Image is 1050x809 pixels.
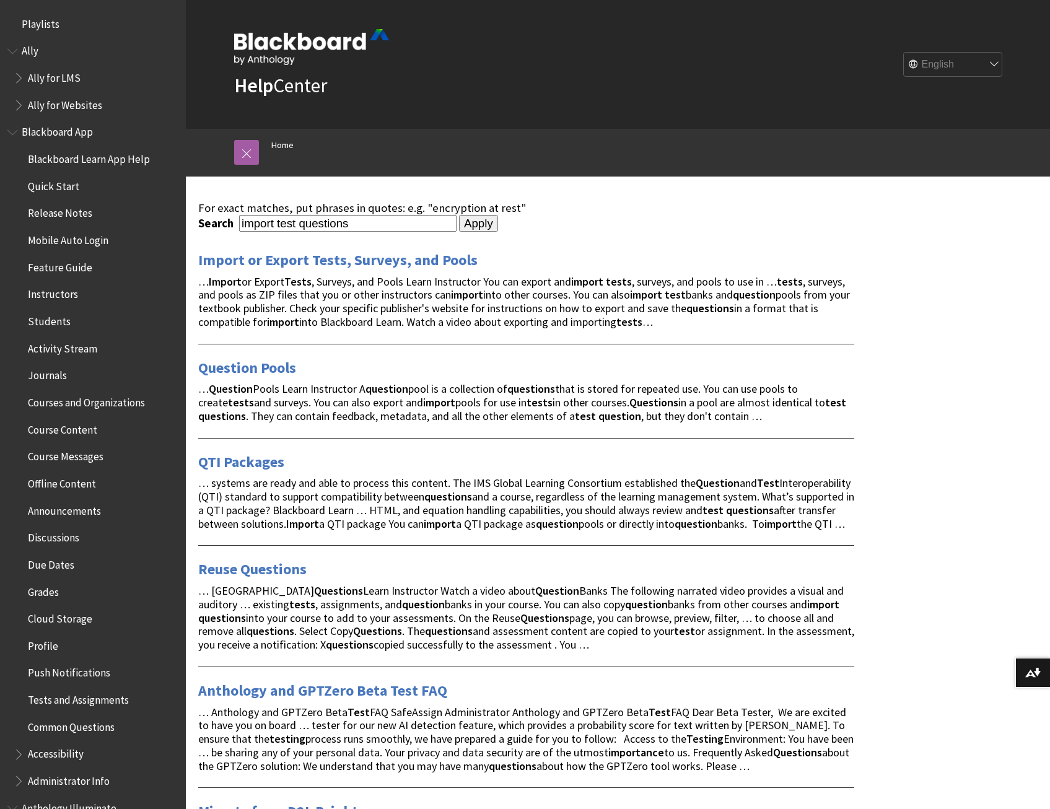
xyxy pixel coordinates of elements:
a: QTI Packages [198,452,284,472]
span: Ally [22,41,38,58]
strong: questions [247,624,294,638]
span: Ally for LMS [28,68,81,84]
span: … or Export , Surveys, and Pools Learn Instructor You can export and , surveys, and pools to use ... [198,274,850,329]
a: HelpCenter [234,73,327,98]
label: Search [198,216,237,230]
strong: Testing [686,732,724,746]
strong: question [598,409,641,423]
strong: question [675,517,717,531]
strong: import [764,517,797,531]
span: Instructors [28,284,78,301]
a: Anthology and GPTZero Beta Test FAQ [198,681,447,701]
strong: questions [507,382,555,396]
strong: testing [269,732,305,746]
a: Question Pools [198,358,296,378]
span: Profile [28,636,58,652]
strong: import [451,287,483,302]
strong: Question [209,382,253,396]
strong: Import [209,274,242,289]
span: Playlists [22,14,59,30]
span: Discussions [28,527,79,544]
strong: import [571,274,603,289]
strong: test [575,409,596,423]
span: Courses and Organizations [28,392,145,409]
span: … Pools Learn Instructor A pool is a collection of that is stored for repeated use. You can use p... [198,382,846,423]
span: Accessibility [28,744,84,761]
span: Cloud Storage [28,608,92,625]
strong: Questions [314,584,363,598]
strong: importance [608,745,664,759]
strong: questions [198,611,246,625]
strong: import [630,287,662,302]
span: Feature Guide [28,257,92,274]
strong: Tests [284,274,312,289]
strong: import [807,597,839,611]
strong: Questions [353,624,402,638]
strong: Question [535,584,579,598]
strong: test [825,395,846,409]
strong: questions [726,503,774,517]
span: Announcements [28,501,101,517]
span: Push Notifications [28,663,110,680]
span: Blackboard App [22,122,93,139]
strong: tests [777,274,803,289]
span: Journals [28,365,67,382]
strong: Test [757,476,779,490]
strong: Questions [520,611,569,625]
strong: tests [228,395,254,409]
nav: Book outline for Playlists [7,14,178,35]
strong: questions [198,409,246,423]
img: Blackboard by Anthology [234,29,389,65]
span: Administrator Info [28,771,110,787]
strong: import [423,395,455,409]
span: Blackboard Learn App Help [28,149,150,165]
strong: Questions [629,395,678,409]
strong: Questions [773,745,822,759]
input: Apply [459,215,498,232]
div: For exact matches, put phrases in quotes: e.g. "encryption at rest" [198,201,854,215]
strong: Test [348,705,370,719]
span: … systems are ready and able to process this content. The IMS Global Learning Consortium establis... [198,476,854,530]
nav: Book outline for Blackboard App Help [7,122,178,792]
strong: tests [289,597,315,611]
strong: question [733,287,776,302]
strong: Help [234,73,273,98]
span: Course Messages [28,447,103,463]
strong: test [665,287,686,302]
strong: question [402,597,445,611]
span: … Anthology and GPTZero Beta FAQ SafeAssign Administrator Anthology and GPTZero Beta FAQ Dear Bet... [198,705,854,773]
strong: questions [326,637,374,652]
span: Grades [28,582,59,598]
strong: tests [527,395,553,409]
span: Students [28,311,71,328]
strong: import [424,517,456,531]
span: Course Content [28,419,97,436]
select: Site Language Selector [904,53,1003,77]
strong: test [674,624,695,638]
span: Offline Content [28,473,96,490]
strong: question [365,382,408,396]
span: Release Notes [28,203,92,220]
strong: Test [649,705,671,719]
nav: Book outline for Anthology Ally Help [7,41,178,116]
strong: questions [424,489,472,504]
span: Tests and Assignments [28,689,129,706]
span: Common Questions [28,717,115,733]
strong: question [625,597,668,611]
span: … [GEOGRAPHIC_DATA] Learn Instructor Watch a video about Banks The following narrated video provi... [198,584,854,652]
strong: questions [686,301,734,315]
strong: import [267,315,299,329]
span: Activity Stream [28,338,97,355]
strong: tests [606,274,632,289]
span: Ally for Websites [28,95,102,112]
span: Quick Start [28,176,79,193]
a: Import or Export Tests, Surveys, and Pools [198,250,478,270]
span: Mobile Auto Login [28,230,108,247]
a: Home [271,138,294,153]
strong: Question [696,476,740,490]
strong: Import [286,517,319,531]
strong: test [702,503,724,517]
strong: tests [616,315,642,329]
strong: questions [425,624,473,638]
span: Due Dates [28,554,74,571]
